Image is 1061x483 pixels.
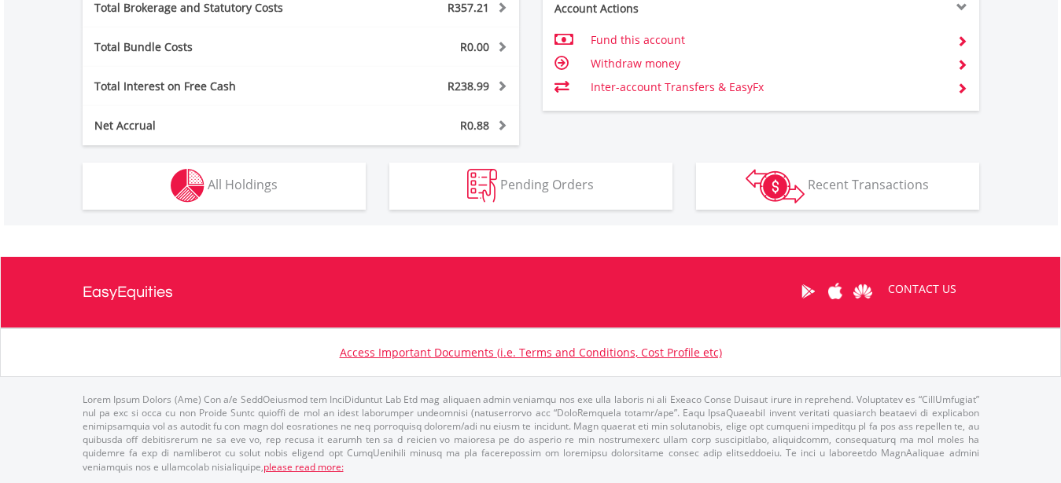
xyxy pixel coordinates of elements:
[746,169,805,203] img: transactions-zar-wht.png
[591,75,944,99] td: Inter-account Transfers & EasyFx
[460,118,489,133] span: R0.88
[794,267,822,316] a: Google Play
[171,169,204,203] img: holdings-wht.png
[696,163,979,210] button: Recent Transactions
[83,257,173,327] a: EasyEquities
[500,176,594,193] span: Pending Orders
[389,163,672,210] button: Pending Orders
[543,1,761,16] div: Account Actions
[591,28,944,52] td: Fund this account
[849,267,877,316] a: Huawei
[83,79,337,94] div: Total Interest on Free Cash
[208,176,278,193] span: All Holdings
[591,52,944,75] td: Withdraw money
[83,39,337,55] div: Total Bundle Costs
[83,393,979,474] p: Lorem Ipsum Dolors (Ame) Con a/e SeddOeiusmod tem InciDiduntut Lab Etd mag aliquaen admin veniamq...
[467,169,497,203] img: pending_instructions-wht.png
[808,176,929,193] span: Recent Transactions
[263,460,344,474] a: please read more:
[83,163,366,210] button: All Holdings
[448,79,489,93] span: R238.99
[83,118,337,134] div: Net Accrual
[340,345,722,360] a: Access Important Documents (i.e. Terms and Conditions, Cost Profile etc)
[822,267,849,316] a: Apple
[460,39,489,54] span: R0.00
[877,267,967,311] a: CONTACT US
